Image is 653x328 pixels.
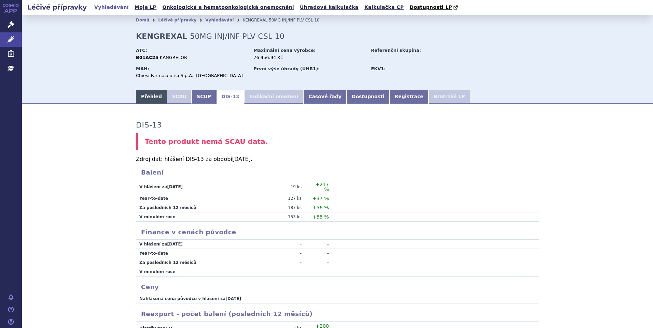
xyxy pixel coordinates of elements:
[389,90,428,104] a: Registrace
[190,32,284,41] span: 50MG INJ/INF PLV CSL 10
[225,296,241,301] span: [DATE]
[192,90,216,104] a: SCUP
[136,194,255,203] td: Year-to-date
[136,294,255,303] td: Nahlášená cena původce v hlášení za
[409,4,452,10] span: Dostupnosti LP
[160,3,296,12] a: Onkologická a hematoonkologická onemocnění
[371,73,448,79] div: -
[136,180,255,194] td: V hlášení za
[303,90,347,104] a: Časové řady
[136,240,255,249] td: V hlášení za
[167,242,183,247] span: [DATE]
[255,267,307,276] td: -
[255,212,307,222] td: 153 ks
[205,18,234,23] a: Vyhledávání
[136,310,539,318] h3: Reexport - počet balení (posledních 12 měsíců)
[136,133,539,150] div: Tento produkt nemá SCAU data.
[136,203,255,212] td: Za posledních 12 měsíců
[312,196,329,201] span: +37 %
[232,156,251,162] span: [DATE]
[92,3,131,12] a: Vyhledávání
[407,3,461,12] a: Dostupnosti LP
[136,90,167,104] a: Přehled
[315,182,329,192] span: +217 %
[347,90,390,104] a: Dostupnosti
[255,194,307,203] td: 127 ks
[253,73,364,79] div: -
[312,205,329,210] span: +56 %
[255,180,307,194] td: 19 ks
[216,90,244,104] a: DIS-13
[136,32,187,41] strong: KENGREXAL
[307,258,329,267] td: -
[136,267,255,276] td: V minulém roce
[255,249,307,258] td: -
[307,240,329,249] td: -
[160,55,187,60] span: KANGRELOR
[133,3,158,12] a: Moje LP
[136,283,539,291] h3: Ceny
[371,55,448,61] div: -
[158,18,196,23] a: Léčivé přípravky
[362,3,406,12] a: Kalkulačka CP
[136,249,255,258] td: Year-to-date
[242,18,267,23] span: KENGREXAL
[136,258,255,267] td: Za posledních 12 měsíců
[307,294,329,303] td: -
[371,66,386,71] strong: EKV1:
[136,18,149,23] a: Domů
[136,48,147,53] strong: ATC:
[167,184,183,189] span: [DATE]
[255,294,307,303] td: -
[371,48,421,53] strong: Referenční skupina:
[136,66,149,71] strong: MAH:
[312,214,329,220] span: +55 %
[136,156,539,162] p: Zdroj dat: hlášení DIS-13 za období .
[255,203,307,212] td: 187 ks
[136,121,162,130] h3: DIS-13
[136,228,539,236] h3: Finance v cenách původce
[253,48,316,53] strong: Maximální cena výrobce:
[136,212,255,222] td: V minulém roce
[255,240,307,249] td: -
[22,2,92,12] h2: Léčivé přípravky
[307,249,329,258] td: -
[136,73,247,79] div: Chiesi Farmaceutici S.p.A., [GEOGRAPHIC_DATA]
[136,55,158,60] strong: B01AC25
[253,55,364,61] div: 76 956,94 Kč
[136,169,539,176] h3: Balení
[253,66,320,71] strong: První výše úhrady (UHR1):
[255,258,307,267] td: -
[269,18,319,23] span: 50MG INJ/INF PLV CSL 10
[298,3,361,12] a: Úhradová kalkulačka
[307,267,329,276] td: -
